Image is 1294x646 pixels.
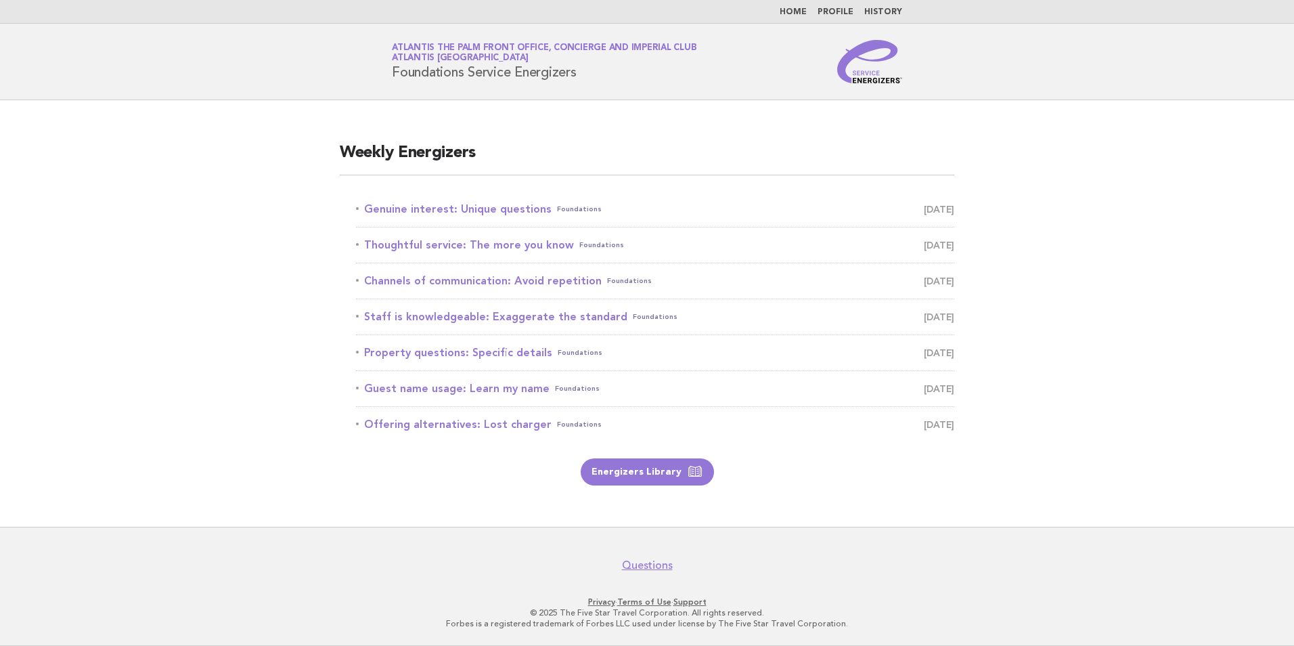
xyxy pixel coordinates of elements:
[837,40,902,83] img: Service Energizers
[617,597,671,607] a: Terms of Use
[558,343,602,362] span: Foundations
[622,559,673,572] a: Questions
[392,43,696,62] a: Atlantis The Palm Front Office, Concierge and Imperial ClubAtlantis [GEOGRAPHIC_DATA]
[924,379,954,398] span: [DATE]
[818,8,853,16] a: Profile
[588,597,615,607] a: Privacy
[340,142,954,175] h2: Weekly Energizers
[924,415,954,434] span: [DATE]
[233,607,1061,618] p: © 2025 The Five Star Travel Corporation. All rights reserved.
[864,8,902,16] a: History
[557,200,602,219] span: Foundations
[673,597,707,607] a: Support
[557,415,602,434] span: Foundations
[607,272,652,290] span: Foundations
[924,200,954,219] span: [DATE]
[924,307,954,326] span: [DATE]
[924,272,954,290] span: [DATE]
[356,236,954,255] a: Thoughtful service: The more you knowFoundations [DATE]
[356,272,954,290] a: Channels of communication: Avoid repetitionFoundations [DATE]
[356,379,954,398] a: Guest name usage: Learn my nameFoundations [DATE]
[233,597,1061,607] p: · ·
[924,236,954,255] span: [DATE]
[356,200,954,219] a: Genuine interest: Unique questionsFoundations [DATE]
[633,307,677,326] span: Foundations
[579,236,624,255] span: Foundations
[233,618,1061,629] p: Forbes is a registered trademark of Forbes LLC used under license by The Five Star Travel Corpora...
[924,343,954,362] span: [DATE]
[356,415,954,434] a: Offering alternatives: Lost chargerFoundations [DATE]
[581,458,714,486] a: Energizers Library
[356,343,954,362] a: Property questions: Specific detailsFoundations [DATE]
[780,8,807,16] a: Home
[356,307,954,326] a: Staff is knowledgeable: Exaggerate the standardFoundations [DATE]
[392,54,529,63] span: Atlantis [GEOGRAPHIC_DATA]
[555,379,600,398] span: Foundations
[392,44,696,79] h1: Foundations Service Energizers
